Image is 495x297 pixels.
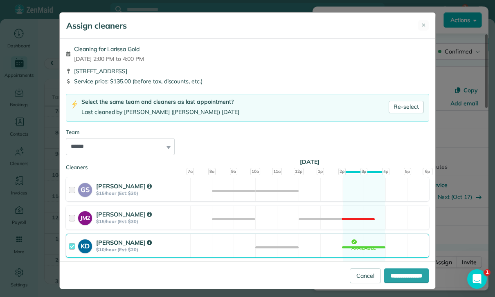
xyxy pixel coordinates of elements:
[78,211,92,222] strong: JM2
[467,269,487,289] iframe: Intercom live chat
[350,268,381,283] a: Cancel
[96,190,188,196] strong: $15/hour (Est: $30)
[96,219,188,224] strong: $15/hour (Est: $30)
[74,55,144,63] span: [DATE] 2:00 PM to 4:00 PM
[66,67,429,75] div: [STREET_ADDRESS]
[81,98,239,106] div: Select the same team and cleaners as last appointment?
[96,239,152,246] strong: [PERSON_NAME]
[66,20,127,31] h5: Assign cleaners
[66,128,429,136] div: Team
[96,247,188,252] strong: $10/hour (Est: $20)
[71,100,78,109] img: lightning-bolt-icon-94e5364df696ac2de96d3a42b8a9ff6ba979493684c50e6bbbcda72601fa0d29.png
[81,108,239,116] div: Last cleaned by [PERSON_NAME] ([PERSON_NAME]) [DATE]
[96,210,152,218] strong: [PERSON_NAME]
[96,182,152,190] strong: [PERSON_NAME]
[484,269,491,276] span: 1
[78,239,92,251] strong: KD
[389,101,424,113] a: Re-select
[74,45,144,53] span: Cleaning for Larissa Gold
[78,183,92,195] strong: GS
[421,21,426,29] span: ✕
[66,77,429,85] div: Service price: $135.00 (before tax, discounts, etc.)
[66,163,429,166] div: Cleaners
